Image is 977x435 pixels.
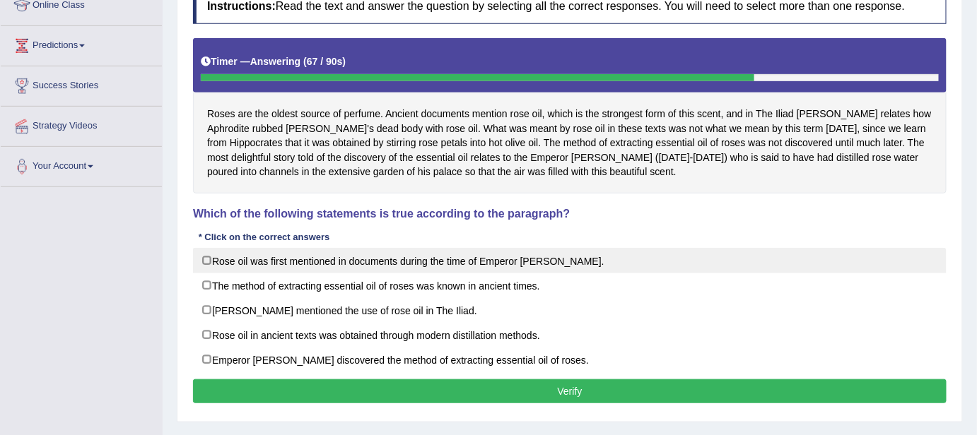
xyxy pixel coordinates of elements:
[343,56,346,67] b: )
[193,273,947,298] label: The method of extracting essential oil of roses was known in ancient times.
[193,297,947,323] label: [PERSON_NAME] mentioned the use of rose oil in The Iliad.
[193,248,947,273] label: Rose oil was first mentioned in documents during the time of Emperor [PERSON_NAME].
[193,379,947,403] button: Verify
[193,38,947,193] div: Roses are the oldest source of perfume. Ancient documents mention rose oil, which is the stronges...
[250,56,301,67] b: Answering
[303,56,307,67] b: (
[1,26,162,61] a: Predictions
[1,147,162,182] a: Your Account
[1,66,162,102] a: Success Stories
[193,231,335,244] div: * Click on the correct answers
[1,107,162,142] a: Strategy Videos
[193,208,947,220] h4: Which of the following statements is true according to the paragraph?
[201,56,346,67] h5: Timer —
[193,322,947,347] label: Rose oil in ancient texts was obtained through modern distillation methods.
[193,347,947,372] label: Emperor [PERSON_NAME] discovered the method of extracting essential oil of roses.
[307,56,343,67] b: 67 / 90s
